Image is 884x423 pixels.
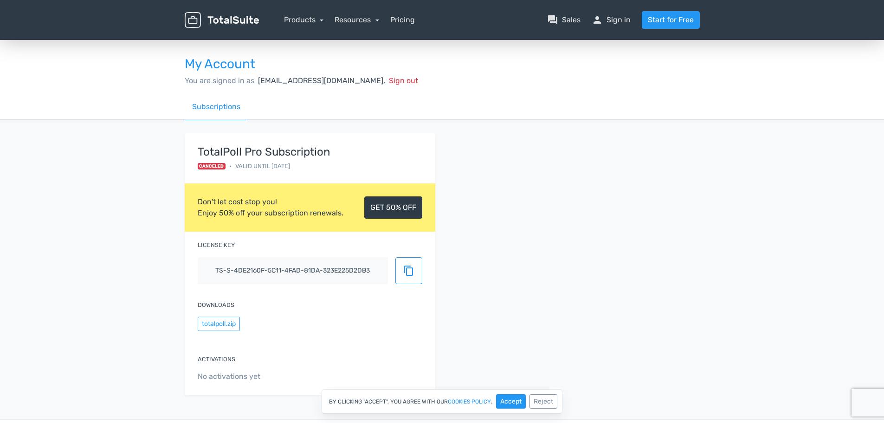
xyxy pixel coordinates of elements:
a: cookies policy [448,399,491,404]
button: content_copy [395,257,422,284]
label: Activations [198,355,235,364]
span: Sign out [389,76,418,85]
div: By clicking "Accept", you agree with our . [322,389,562,414]
span: Canceled [198,163,226,169]
a: GET 50% OFF [364,196,422,219]
div: Don't let cost stop you! Enjoy 50% off your subscription renewals. [198,196,343,219]
span: Valid until [DATE] [235,162,290,170]
button: Reject [529,394,557,409]
span: No activations yet [198,371,422,382]
button: Accept [496,394,526,409]
a: Start for Free [642,11,700,29]
span: person [592,14,603,26]
label: License key [198,241,235,249]
strong: TotalPoll Pro Subscription [198,146,330,158]
span: question_answer [547,14,558,26]
span: content_copy [403,265,414,276]
a: Subscriptions [185,94,248,120]
label: Downloads [198,300,234,309]
img: TotalSuite for WordPress [185,12,259,28]
a: personSign in [592,14,631,26]
span: You are signed in as [185,76,254,85]
h3: My Account [185,57,700,72]
span: • [229,162,232,170]
a: Products [284,15,324,24]
a: Resources [335,15,379,24]
span: [EMAIL_ADDRESS][DOMAIN_NAME], [258,76,385,85]
a: question_answerSales [547,14,581,26]
a: Pricing [390,14,415,26]
button: totalpoll.zip [198,317,240,331]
